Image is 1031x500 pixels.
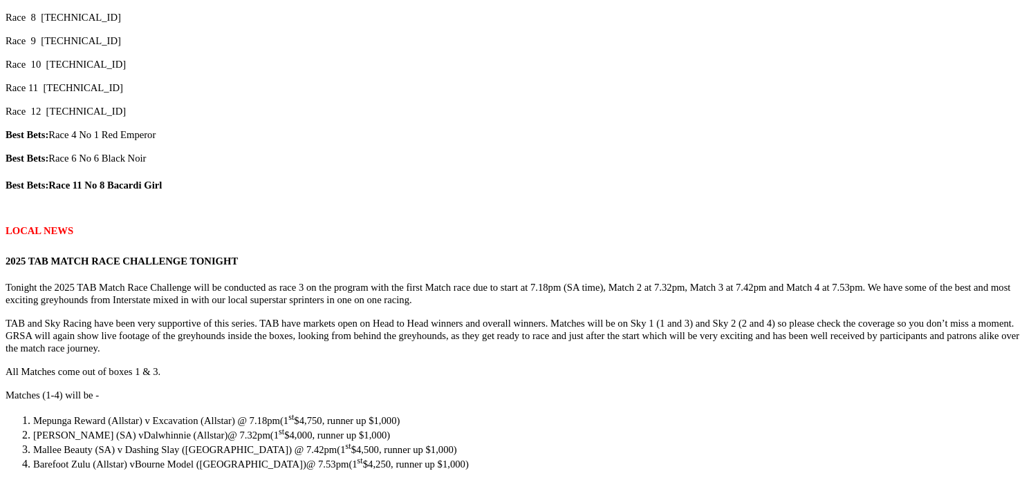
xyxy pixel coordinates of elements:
span: (1 $4,250, runner up $1,000) [349,459,468,470]
span: (1 $4,500, runner up $1,000) [337,444,456,455]
sup: st [279,427,284,436]
span: Best Bets: [6,153,48,164]
span: Barefoot Zulu (Allstar) v @ 7.53pm [33,459,349,470]
span: Race 11 [TECHNICAL_ID] [6,82,123,93]
span: Matches (1-4) will be - [6,390,99,401]
span: Race 8 [TECHNICAL_ID] [6,12,121,23]
span: LOCAL NEWS [6,225,73,236]
sup: st [346,441,351,451]
span: Best Bets: [6,129,48,140]
span: Mepunga Reward (Allstar) v Excavation (Allstar) @ 7.18pm [33,415,280,426]
a: Bourne Model ([GEOGRAPHIC_DATA]) [135,459,306,470]
span: (1 $4,750, runner up $1,000) [280,415,400,426]
span: [PERSON_NAME] (SA) v @ 7.32pm [33,430,270,441]
span: (1 $4,000, runner up $1,000) [270,430,390,441]
span: Race 6 No 6 Black Noir [48,153,146,164]
span: Tonight the 2025 TAB Match Race Challenge will be conducted as race 3 on the program with the fir... [6,282,1011,305]
span: Race 12 [TECHNICAL_ID] [6,106,126,117]
span: Race 10 [TECHNICAL_ID] [6,59,126,70]
sup: st [288,412,294,422]
span: Mallee Beauty (SA) v Dashing Slay ([GEOGRAPHIC_DATA]) @ 7.42pm [33,444,337,455]
span: Race 11 No 8 Bacardi Girl [48,180,162,191]
span: Best Bets: [6,180,48,191]
span: Race 9 [TECHNICAL_ID] [6,35,121,46]
span: All Matches come out of boxes 1 & 3. [6,366,160,377]
span: TAB and Sky Racing have been very supportive of this series. TAB have markets open on Head to Hea... [6,318,1019,354]
span: 2025 TAB MATCH RACE CHALLENGE TONIGHT [6,256,238,267]
sup: st [357,456,363,465]
span: Race 4 No 1 Red Emperor [48,129,156,140]
a: Dalwhinnie (Allstar) [144,430,228,441]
